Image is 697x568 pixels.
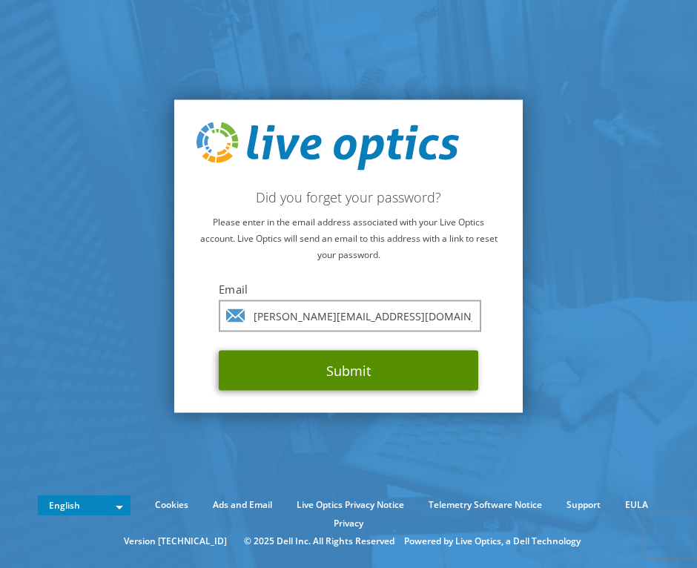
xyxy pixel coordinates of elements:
li: Version [TECHNICAL_ID] [116,533,234,549]
a: Live Optics Privacy Notice [285,497,415,513]
a: Ads and Email [202,497,283,513]
a: Cookies [144,497,199,513]
a: EULA [614,497,659,513]
a: Telemetry Software Notice [417,497,553,513]
label: Email [219,282,478,297]
a: Support [555,497,612,513]
li: © 2025 Dell Inc. All Rights Reserved [237,533,402,549]
p: Please enter in the email address associated with your Live Optics account. Live Optics will send... [196,214,501,263]
img: live_optics_svg.svg [196,122,459,171]
a: Privacy [323,515,374,532]
button: Submit [219,351,478,391]
li: Powered by Live Optics, a Dell Technology [404,533,581,549]
h2: Did you forget your password? [196,189,501,205]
